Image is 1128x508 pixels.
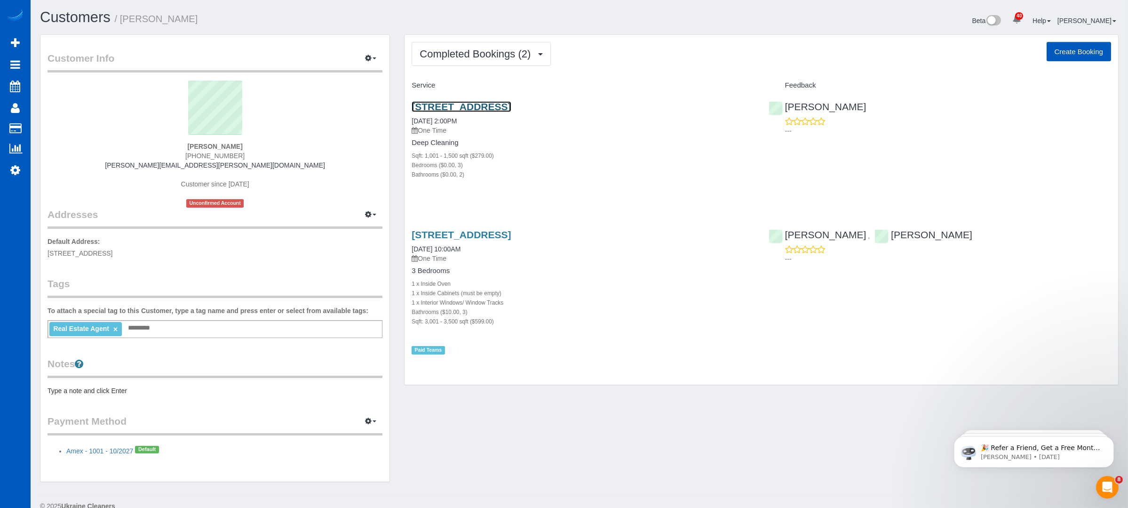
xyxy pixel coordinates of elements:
h4: 3 Bedrooms [412,267,754,275]
a: [PERSON_NAME] [769,101,866,112]
a: [PERSON_NAME] [874,229,972,240]
a: × [113,325,118,333]
small: Bathrooms ($0.00, 2) [412,171,464,178]
button: Completed Bookings (2) [412,42,551,66]
a: [PERSON_NAME][EMAIL_ADDRESS][PERSON_NAME][DOMAIN_NAME] [105,161,325,169]
label: Default Address: [48,237,100,246]
small: Sqft: 3,001 - 3,500 sqft ($599.00) [412,318,494,325]
a: Beta [972,17,1001,24]
span: , [868,232,870,240]
img: New interface [985,15,1001,27]
a: [DATE] 2:00PM [412,117,457,125]
a: [PERSON_NAME] [769,229,866,240]
p: --- [785,126,1111,136]
small: Sqft: 1,001 - 1,500 sqft ($279.00) [412,153,494,159]
iframe: Intercom notifications message [940,417,1128,483]
p: --- [785,254,1111,264]
span: [PHONE_NUMBER] [185,152,245,160]
a: [STREET_ADDRESS] [412,101,511,112]
span: Paid Teams [412,346,445,354]
span: Customer since [DATE] [181,180,249,188]
p: One Time [412,126,754,135]
small: Bathrooms ($10.00, 3) [412,309,467,315]
legend: Notes [48,357,382,378]
legend: Payment Method [48,414,382,435]
label: To attach a special tag to this Customer, type a tag name and press enter or select from availabl... [48,306,368,315]
a: Help [1033,17,1051,24]
a: [DATE] 10:00AM [412,245,461,253]
a: 40 [1008,9,1026,30]
h4: Service [412,81,754,89]
a: Amex - 1001 - 10/2027 [66,447,133,455]
pre: Type a note and click Enter [48,386,382,395]
a: [STREET_ADDRESS] [412,229,511,240]
small: 1 x Inside Oven [412,281,451,287]
span: 40 [1015,12,1023,20]
span: Default [135,446,159,453]
small: 1 x Inside Cabinets (must be empty) [412,290,501,297]
strong: [PERSON_NAME] [187,143,242,150]
span: Unconfirmed Account [186,199,244,207]
small: Bedrooms ($0.00, 3) [412,162,462,169]
a: [PERSON_NAME] [1057,17,1116,24]
span: 8 [1115,476,1123,484]
a: Customers [40,9,111,25]
p: Message from Ellie, sent 1w ago [41,36,162,45]
legend: Customer Info [48,51,382,73]
img: Automaid Logo [6,9,24,23]
span: Completed Bookings (2) [420,48,535,60]
small: 1 x Interior Windows/ Window Tracks [412,299,503,306]
p: One Time [412,254,754,263]
span: [STREET_ADDRESS] [48,250,112,257]
span: Real Estate Agent [53,325,109,332]
h4: Feedback [769,81,1111,89]
legend: Tags [48,277,382,298]
span: 🎉 Refer a Friend, Get a Free Month! 🎉 Love Automaid? Share the love! When you refer a friend who ... [41,27,161,129]
button: Create Booking [1047,42,1111,62]
small: / [PERSON_NAME] [115,14,198,24]
iframe: Intercom live chat [1096,476,1119,499]
h4: Deep Cleaning [412,139,754,147]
